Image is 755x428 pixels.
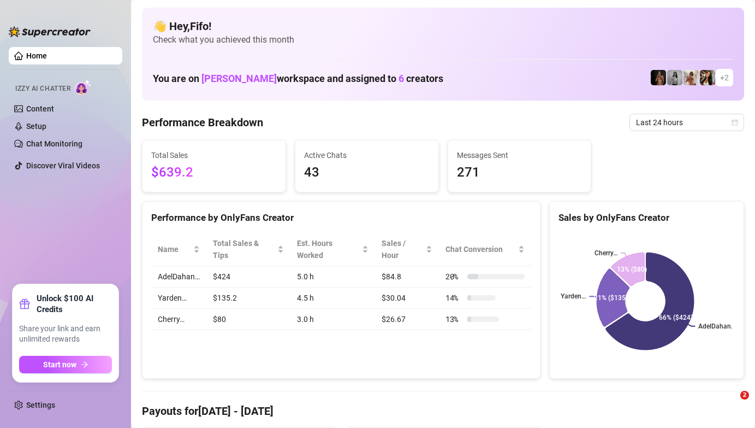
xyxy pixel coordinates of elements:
[151,210,531,225] div: Performance by OnlyFans Creator
[142,115,263,130] h4: Performance Breakdown
[206,266,290,288] td: $424
[445,292,463,304] span: 14 %
[81,361,88,368] span: arrow-right
[153,34,733,46] span: Check what you achieved this month
[375,266,439,288] td: $84.8
[213,237,275,261] span: Total Sales & Tips
[445,243,516,255] span: Chat Conversion
[153,73,443,85] h1: You are on workspace and assigned to creators
[206,233,290,266] th: Total Sales & Tips
[720,72,729,84] span: + 2
[19,356,112,373] button: Start nowarrow-right
[206,288,290,309] td: $135.2
[142,403,744,419] h4: Payouts for [DATE] - [DATE]
[151,162,277,183] span: $639.2
[718,391,744,417] iframe: Intercom live chat
[561,292,586,300] text: Yarden…
[375,288,439,309] td: $30.04
[683,70,699,85] img: Green
[151,233,206,266] th: Name
[19,324,112,345] span: Share your link and earn unlimited rewards
[375,233,439,266] th: Sales / Hour
[399,73,404,84] span: 6
[206,309,290,330] td: $80
[9,26,91,37] img: logo-BBDzfeDw.svg
[151,149,277,161] span: Total Sales
[37,293,112,315] strong: Unlock $100 AI Credits
[201,73,277,84] span: [PERSON_NAME]
[304,149,430,161] span: Active Chats
[26,51,47,60] a: Home
[457,162,582,183] span: 271
[26,161,100,170] a: Discover Viral Videos
[636,114,738,131] span: Last 24 hours
[43,360,76,369] span: Start now
[158,243,191,255] span: Name
[75,79,92,95] img: AI Chatter
[26,401,55,409] a: Settings
[151,288,206,309] td: Yarden…
[445,313,463,325] span: 13 %
[740,391,749,400] span: 2
[26,104,54,113] a: Content
[595,249,617,257] text: Cherry…
[304,162,430,183] span: 43
[732,119,738,126] span: calendar
[700,70,715,85] img: AdelDahan
[382,237,424,261] span: Sales / Hour
[151,309,206,330] td: Cherry…
[26,139,82,148] a: Chat Monitoring
[151,266,206,288] td: AdelDahan…
[290,288,375,309] td: 4.5 h
[153,19,733,34] h4: 👋 Hey, Fifo !
[290,309,375,330] td: 3.0 h
[445,271,463,283] span: 20 %
[698,323,735,330] text: AdelDahan…
[457,149,582,161] span: Messages Sent
[19,298,30,309] span: gift
[26,122,46,131] a: Setup
[297,237,360,261] div: Est. Hours Worked
[439,233,531,266] th: Chat Conversion
[667,70,682,85] img: A
[15,84,70,94] span: Izzy AI Chatter
[651,70,666,85] img: the_bohema
[375,309,439,330] td: $26.67
[558,210,735,225] div: Sales by OnlyFans Creator
[290,266,375,288] td: 5.0 h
